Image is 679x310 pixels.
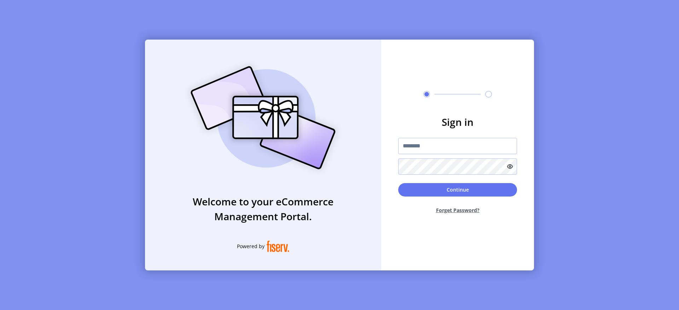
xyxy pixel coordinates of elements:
[237,242,265,250] span: Powered by
[398,201,517,220] button: Forget Password?
[180,58,346,177] img: card_Illustration.svg
[398,183,517,197] button: Continue
[398,115,517,129] h3: Sign in
[145,194,381,224] h3: Welcome to your eCommerce Management Portal.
